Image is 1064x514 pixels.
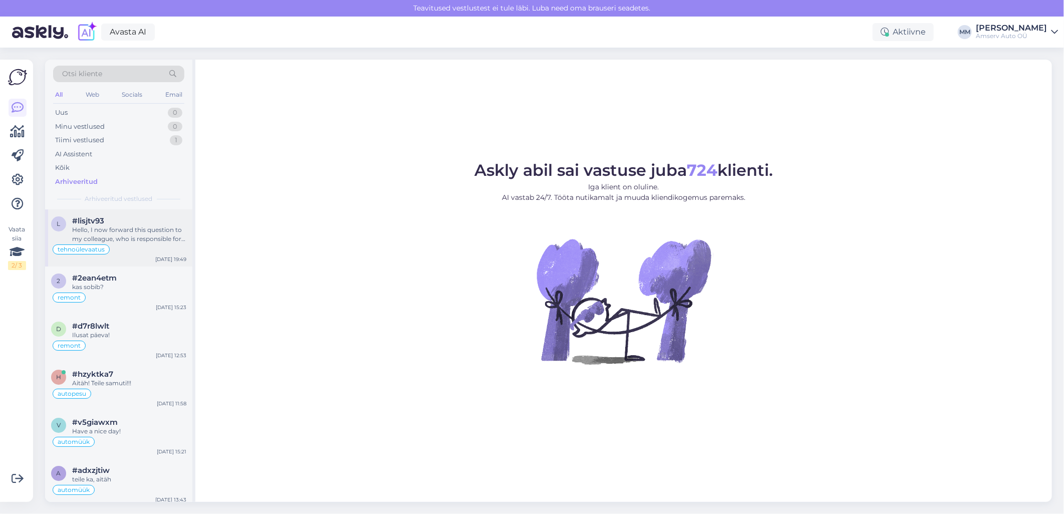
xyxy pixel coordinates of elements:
div: [DATE] 13:43 [155,496,186,503]
span: l [57,220,61,227]
div: [DATE] 15:23 [156,304,186,311]
div: Tiimi vestlused [55,135,104,145]
div: Socials [120,88,144,101]
span: #v5giawxm [72,418,118,427]
div: Email [163,88,184,101]
div: All [53,88,65,101]
span: automüük [58,439,90,445]
img: No Chat active [534,211,714,391]
div: Ilusat päeva! [72,331,186,340]
span: Askly abil sai vastuse juba klienti. [474,160,773,180]
a: [PERSON_NAME]Amserv Auto OÜ [976,24,1058,40]
div: 0 [168,122,182,132]
div: MM [958,25,972,39]
span: #hzyktka7 [72,370,113,379]
span: #2ean4etm [72,274,117,283]
div: Aktiivne [873,23,934,41]
span: #adxzjtiw [72,466,110,475]
span: 2 [57,277,61,285]
span: #lisjtv93 [72,216,104,225]
div: Hello, I now forward this question to my colleague, who is responsible for this. The reply will b... [72,225,186,243]
div: teile ka, aitäh [72,475,186,484]
div: 2 / 3 [8,261,26,270]
div: [DATE] 12:53 [156,352,186,359]
span: remont [58,295,81,301]
span: automüük [58,487,90,493]
a: Avasta AI [101,24,155,41]
div: [DATE] 11:58 [157,400,186,407]
div: [PERSON_NAME] [976,24,1047,32]
span: d [56,325,61,333]
div: Amserv Auto OÜ [976,32,1047,40]
div: [DATE] 19:49 [155,255,186,263]
div: Aitäh! Teile samuti!!! [72,379,186,388]
div: 0 [168,108,182,118]
span: h [56,373,61,381]
div: Arhiveeritud [55,177,98,187]
div: Vaata siia [8,225,26,270]
div: kas sobib? [72,283,186,292]
div: Uus [55,108,68,118]
span: #d7r8lwlt [72,322,109,331]
div: AI Assistent [55,149,92,159]
div: Web [84,88,101,101]
div: [DATE] 15:21 [157,448,186,455]
img: Askly Logo [8,68,27,87]
span: v [57,421,61,429]
img: explore-ai [76,22,97,43]
span: Arhiveeritud vestlused [85,194,153,203]
span: a [57,469,61,477]
div: Have a nice day! [72,427,186,436]
div: Minu vestlused [55,122,105,132]
b: 724 [687,160,717,180]
span: Otsi kliente [62,69,102,79]
span: remont [58,343,81,349]
div: Kõik [55,163,70,173]
div: 1 [170,135,182,145]
p: Iga klient on oluline. AI vastab 24/7. Tööta nutikamalt ja muuda kliendikogemus paremaks. [474,182,773,203]
span: tehnoülevaatus [58,246,105,252]
span: autopesu [58,391,86,397]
